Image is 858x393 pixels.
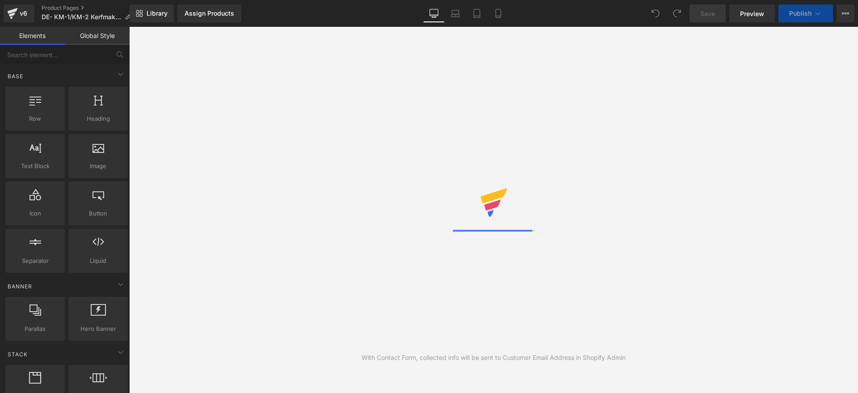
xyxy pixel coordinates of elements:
button: Redo [668,4,686,22]
a: v6 [4,4,34,22]
span: Row [8,114,62,123]
span: Save [700,9,715,18]
a: Global Style [65,27,130,45]
button: Undo [647,4,665,22]
button: Publish [778,4,833,22]
div: Assign Products [185,10,234,17]
a: Laptop [445,4,466,22]
a: Tablet [466,4,488,22]
span: Stack [7,350,29,359]
span: Liquid [71,256,125,266]
span: Publish [789,10,812,17]
div: v6 [18,8,29,19]
span: Text Block [8,161,62,171]
span: Hero Banner [71,324,125,334]
span: DE- KM-1/KM-2 Kerfmakers [42,13,121,21]
span: Image [71,161,125,171]
div: With Contact Form, collected info will be sent to Customer Email Address in Shopify Admin [362,353,626,363]
span: Separator [8,256,62,266]
span: Banner [7,282,33,291]
span: Parallax [8,324,62,334]
button: More [837,4,854,22]
a: Product Pages [42,4,138,12]
a: Desktop [423,4,445,22]
span: Heading [71,114,125,123]
span: Preview [740,9,764,18]
span: Button [71,209,125,218]
a: Preview [729,4,775,22]
span: Icon [8,209,62,218]
a: Mobile [488,4,509,22]
a: New Library [130,4,174,22]
span: Base [7,72,24,80]
span: Library [147,9,168,17]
